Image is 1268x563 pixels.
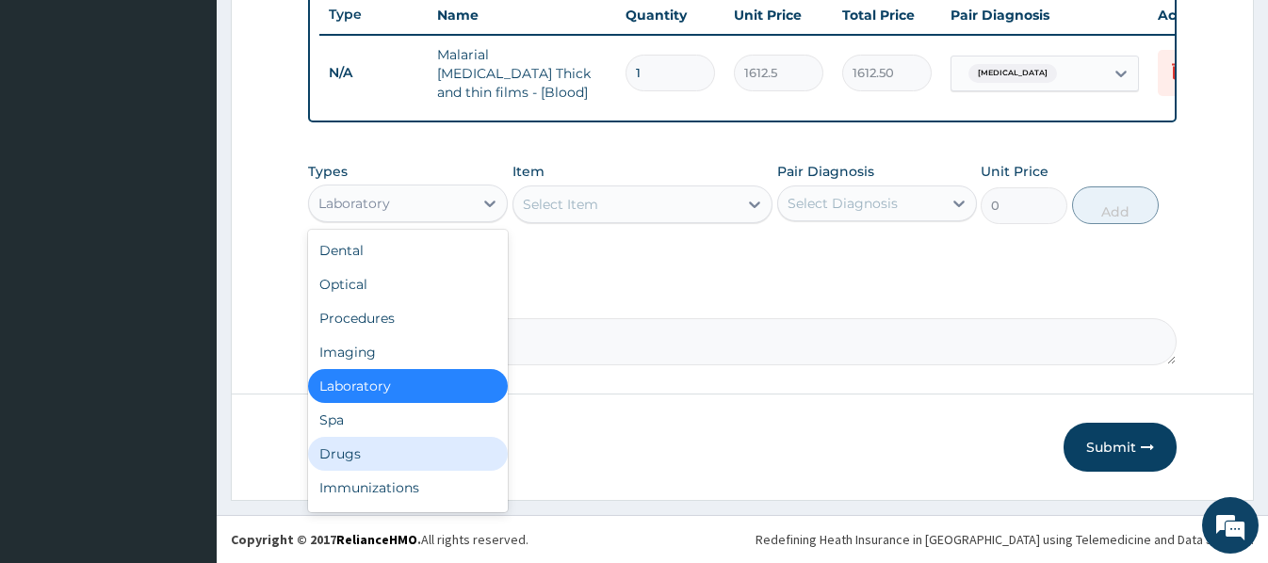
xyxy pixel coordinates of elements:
label: Types [308,164,348,180]
div: Chat with us now [98,105,317,130]
div: Optical [308,267,508,301]
label: Item [512,162,545,181]
span: [MEDICAL_DATA] [968,64,1057,83]
span: We're online! [109,164,260,354]
div: Laboratory [308,369,508,403]
div: Select Diagnosis [788,194,898,213]
div: Imaging [308,335,508,369]
div: Others [308,505,508,539]
label: Unit Price [981,162,1049,181]
div: Select Item [523,195,598,214]
footer: All rights reserved. [217,515,1268,563]
div: Spa [308,403,508,437]
div: Dental [308,233,508,267]
a: RelianceHMO [336,531,417,548]
div: Drugs [308,437,508,471]
td: Malarial [MEDICAL_DATA] Thick and thin films - [Blood] [428,36,616,111]
div: Minimize live chat window [309,9,354,55]
div: Laboratory [318,194,390,213]
div: Immunizations [308,471,508,505]
label: Pair Diagnosis [777,162,874,181]
button: Add [1072,186,1159,224]
label: Comment [308,292,1176,308]
strong: Copyright © 2017 . [231,531,421,548]
button: Submit [1064,423,1177,472]
div: Redefining Heath Insurance in [GEOGRAPHIC_DATA] using Telemedicine and Data Science! [756,530,1254,549]
div: Procedures [308,301,508,335]
td: N/A [319,56,428,90]
textarea: Type your message and hit 'Enter' [9,368,359,434]
img: d_794563401_company_1708531726252_794563401 [35,94,76,141]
